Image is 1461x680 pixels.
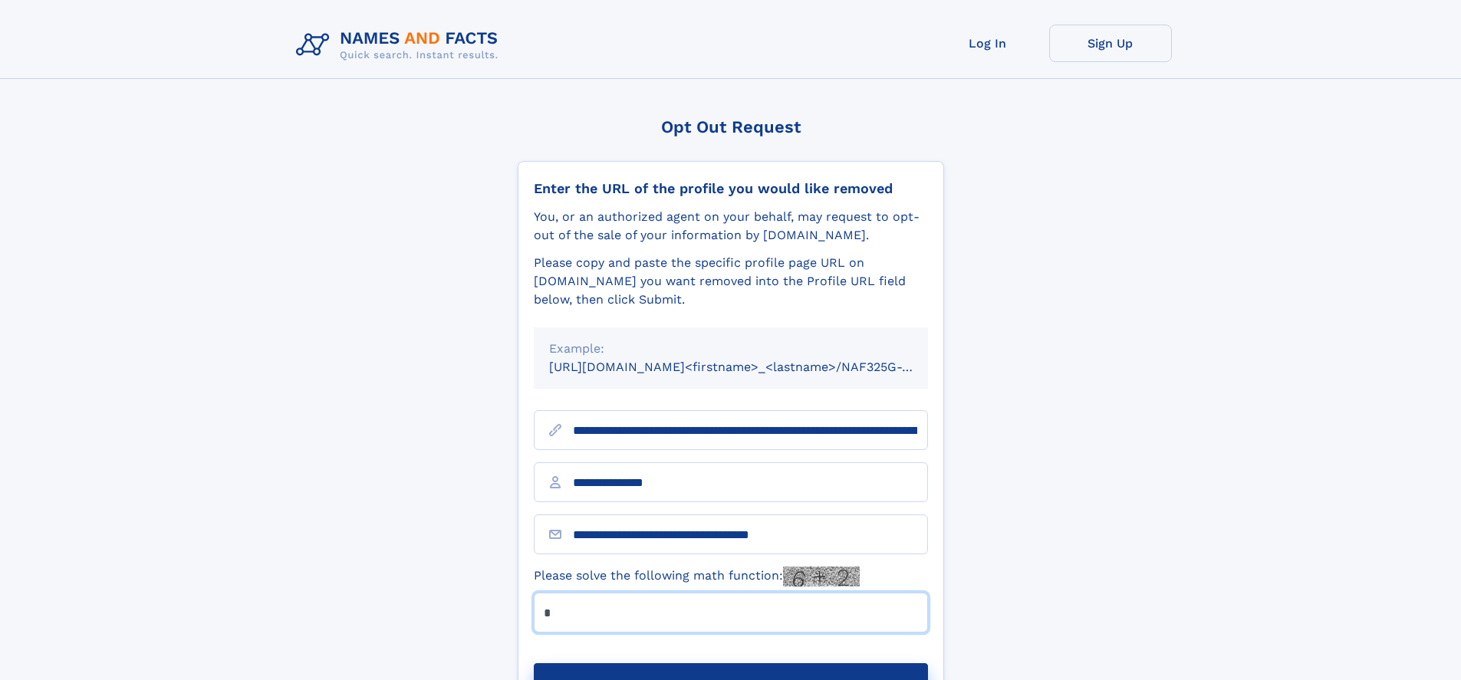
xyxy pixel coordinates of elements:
[534,208,928,245] div: You, or an authorized agent on your behalf, may request to opt-out of the sale of your informatio...
[549,340,913,358] div: Example:
[534,180,928,197] div: Enter the URL of the profile you would like removed
[549,360,957,374] small: [URL][DOMAIN_NAME]<firstname>_<lastname>/NAF325G-xxxxxxxx
[518,117,944,136] div: Opt Out Request
[926,25,1049,62] a: Log In
[534,567,860,586] label: Please solve the following math function:
[1049,25,1172,62] a: Sign Up
[290,25,511,66] img: Logo Names and Facts
[534,254,928,309] div: Please copy and paste the specific profile page URL on [DOMAIN_NAME] you want removed into the Pr...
